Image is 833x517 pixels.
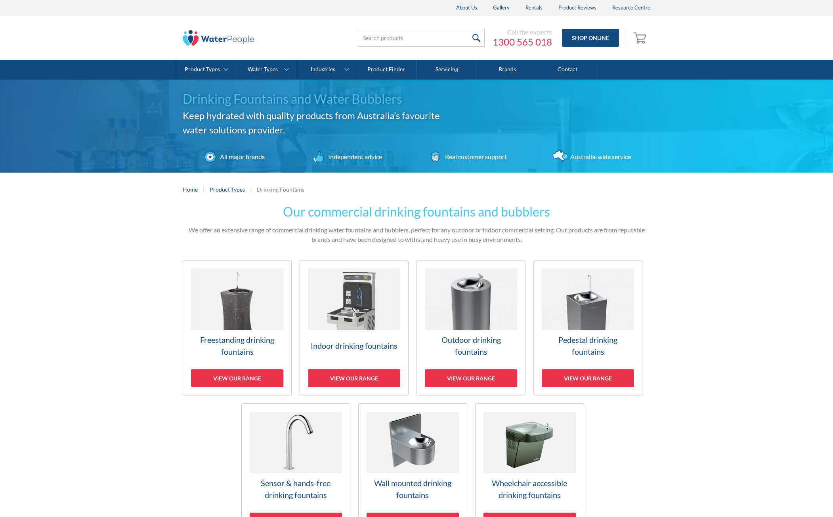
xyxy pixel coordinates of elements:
div: Industries [311,66,335,73]
a: Contact [537,60,598,80]
div: Australia-wide service [568,152,631,162]
a: Brands [477,60,537,80]
a: Outdoor drinking fountainsView our range [416,260,525,395]
div: Call the experts [493,28,552,36]
p: We offer an extensive range of commercial drinking water fountains and bubblers, perfect for any ... [183,225,650,244]
div: All major brands [218,152,265,162]
a: Industries [296,60,356,80]
div: View our range [191,369,283,387]
h3: Sensor & hands-free drinking fountains [250,477,342,501]
a: 1300 565 018 [493,36,552,48]
h3: Pedestal drinking fountains [542,334,634,357]
a: Product Types [175,60,235,80]
a: Indoor drinking fountainsView our range [300,260,409,395]
div: Drinking Fountains [257,185,304,194]
h3: Outdoor drinking fountains [425,334,517,357]
h1: Drinking Fountains and Water Bubblers [183,89,452,108]
img: shopping cart [633,31,648,44]
h3: Wall mounted drinking fountains [367,477,459,501]
h3: Wheelchair accessible drinking fountains [483,477,576,501]
a: Shop Online [562,29,619,47]
a: Water Types [235,60,295,80]
img: The Water People [183,30,254,46]
h2: Our commercial drinking fountains and bubblers [183,202,650,221]
div: Independent advice [326,152,382,162]
a: Servicing [417,60,477,80]
a: Freestanding drinking fountainsView our range [183,260,292,395]
a: Open empty cart [631,29,650,48]
div: View our range [542,369,634,387]
a: Home [183,185,198,194]
div: Product Types [185,66,220,73]
input: Search products [358,29,485,47]
div: | [202,184,206,194]
div: View our range [308,369,400,387]
h3: Indoor drinking fountains [308,340,400,352]
div: Real customer support [443,152,507,162]
a: Product Finder [356,60,416,80]
div: Water Types [248,66,278,73]
div: | [249,184,253,194]
a: Pedestal drinking fountainsView our range [533,260,642,395]
h2: Keep hydrated with quality products from Australia’s favourite water solutions provider. [183,108,452,137]
div: View our range [425,369,517,387]
a: Product Types [210,185,245,194]
h3: Freestanding drinking fountains [191,334,283,357]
